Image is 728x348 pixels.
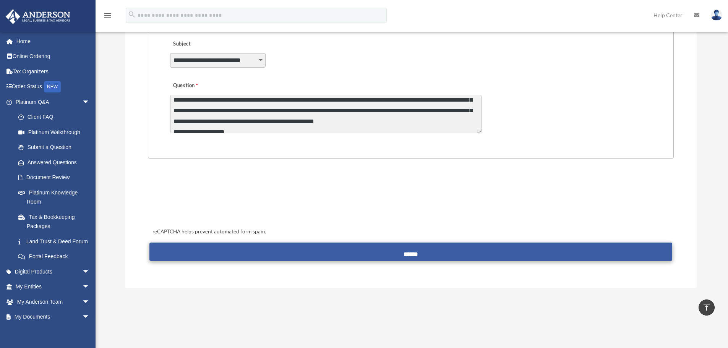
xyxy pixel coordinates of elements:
a: Client FAQ [11,110,101,125]
a: Document Review [11,170,101,185]
a: Digital Productsarrow_drop_down [5,264,101,279]
label: Subject [170,39,243,50]
span: arrow_drop_down [82,309,97,325]
span: arrow_drop_down [82,294,97,310]
a: My Anderson Teamarrow_drop_down [5,294,101,309]
a: Platinum Q&Aarrow_drop_down [5,94,101,110]
i: search [128,10,136,19]
i: menu [103,11,112,20]
a: My Entitiesarrow_drop_down [5,279,101,295]
a: Tax & Bookkeeping Packages [11,209,101,234]
span: arrow_drop_down [82,264,97,280]
span: arrow_drop_down [82,279,97,295]
i: vertical_align_top [702,303,711,312]
a: Order StatusNEW [5,79,101,95]
a: Home [5,34,101,49]
a: Platinum Walkthrough [11,125,101,140]
a: Land Trust & Deed Forum [11,234,101,249]
img: User Pic [711,10,722,21]
a: Tax Organizers [5,64,101,79]
a: menu [103,13,112,20]
iframe: reCAPTCHA [150,182,266,212]
a: Portal Feedback [11,249,101,264]
span: arrow_drop_down [82,94,97,110]
a: vertical_align_top [699,299,715,316]
label: Question [170,81,229,91]
a: Online Ordering [5,49,101,64]
img: Anderson Advisors Platinum Portal [3,9,73,24]
div: reCAPTCHA helps prevent automated form spam. [149,227,672,236]
div: NEW [44,81,61,92]
a: Platinum Knowledge Room [11,185,101,209]
a: Answered Questions [11,155,101,170]
a: Submit a Question [11,140,97,155]
a: My Documentsarrow_drop_down [5,309,101,325]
